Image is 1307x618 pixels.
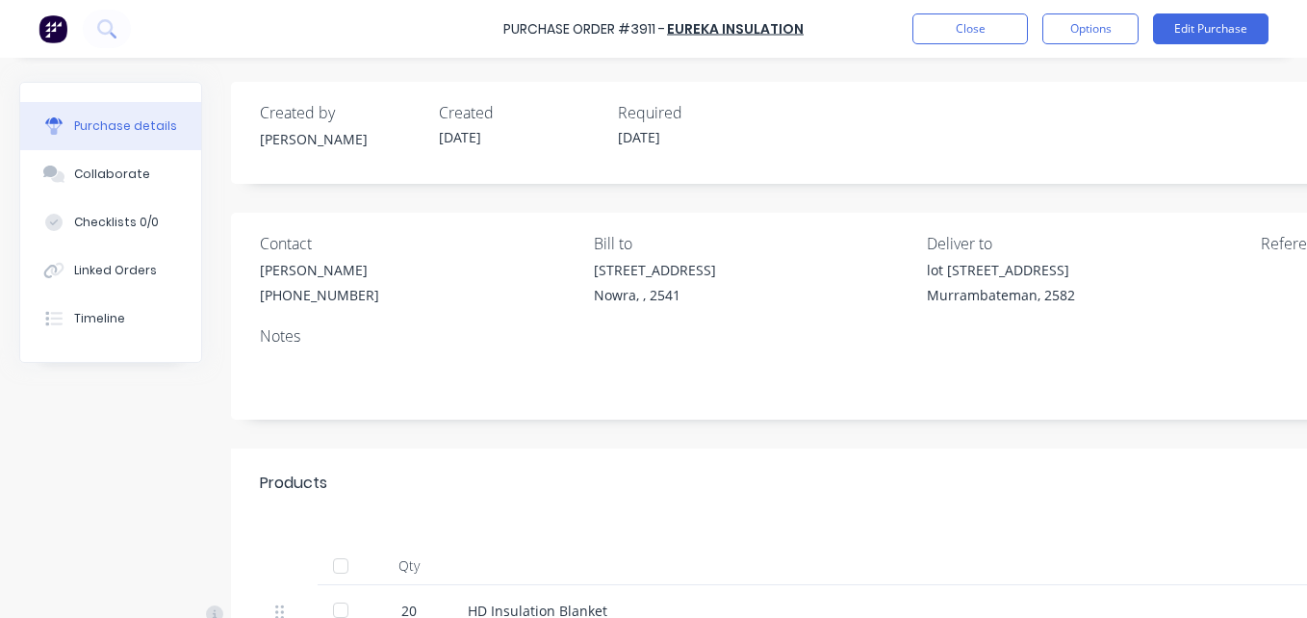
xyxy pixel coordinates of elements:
div: Created by [260,101,423,124]
div: Linked Orders [74,262,157,279]
button: Checklists 0/0 [20,198,201,246]
div: Collaborate [74,166,150,183]
div: [STREET_ADDRESS] [594,260,716,280]
div: Bill to [594,232,913,255]
div: Purchase Order #3911 - [503,19,665,39]
div: Checklists 0/0 [74,214,159,231]
div: Created [439,101,602,124]
div: Timeline [74,310,125,327]
button: Options [1042,13,1139,44]
div: Nowra, , 2541 [594,285,716,305]
div: Deliver to [927,232,1246,255]
div: Required [618,101,782,124]
button: Edit Purchase [1153,13,1269,44]
div: [PERSON_NAME] [260,260,379,280]
div: Contact [260,232,579,255]
button: Collaborate [20,150,201,198]
div: Qty [366,547,452,585]
button: Linked Orders [20,246,201,295]
div: [PHONE_NUMBER] [260,285,379,305]
button: Close [912,13,1028,44]
div: lot [STREET_ADDRESS] [927,260,1075,280]
div: Products [260,472,327,495]
div: Murrambateman, 2582 [927,285,1075,305]
div: Purchase details [74,117,177,135]
button: Timeline [20,295,201,343]
div: [PERSON_NAME] [260,129,423,149]
a: Eureka Insulation [667,19,804,39]
button: Purchase details [20,102,201,150]
img: Factory [38,14,67,43]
